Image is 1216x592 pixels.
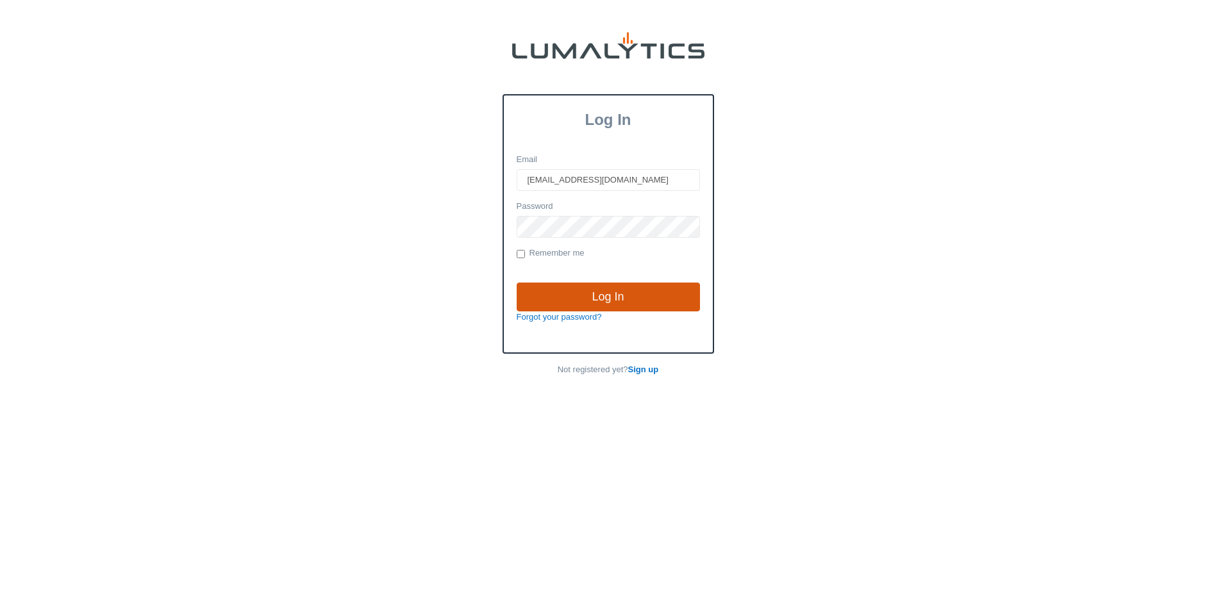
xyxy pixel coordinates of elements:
label: Password [517,201,553,213]
a: Sign up [628,365,659,374]
label: Email [517,154,538,166]
input: Email [517,169,700,191]
img: lumalytics-black-e9b537c871f77d9ce8d3a6940f85695cd68c596e3f819dc492052d1098752254.png [512,32,704,59]
input: Remember me [517,250,525,258]
h3: Log In [504,111,713,129]
input: Log In [517,283,700,312]
p: Not registered yet? [503,364,714,376]
label: Remember me [517,247,585,260]
a: Forgot your password? [517,312,602,322]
